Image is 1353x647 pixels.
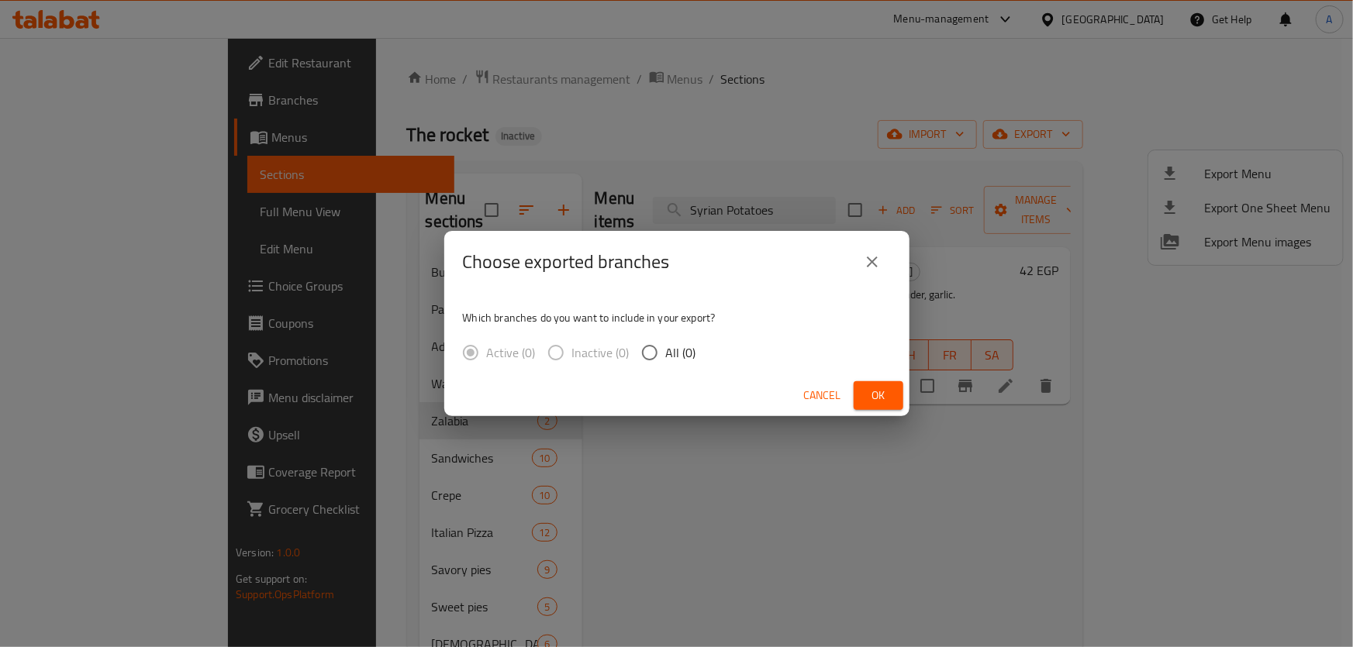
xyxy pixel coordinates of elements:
h2: Choose exported branches [463,250,670,274]
button: Ok [854,381,903,410]
span: All (0) [666,343,696,362]
span: Inactive (0) [572,343,630,362]
button: close [854,243,891,280]
span: Active (0) [487,343,536,362]
button: Cancel [798,381,847,410]
span: Cancel [804,386,841,405]
span: Ok [866,386,891,405]
p: Which branches do you want to include in your export? [463,310,891,325]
